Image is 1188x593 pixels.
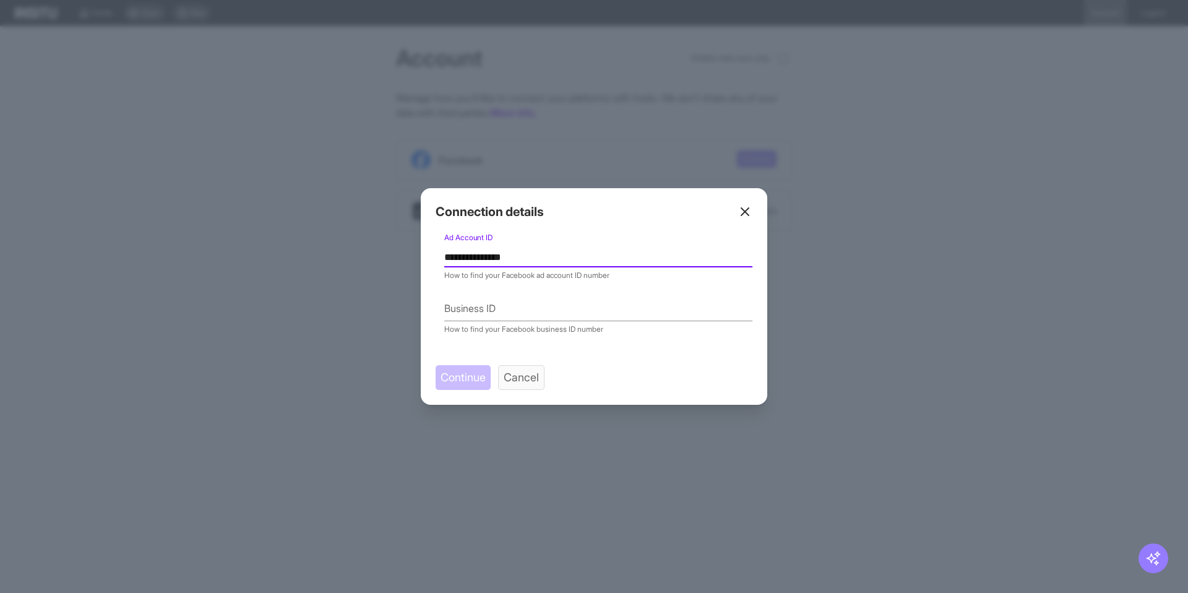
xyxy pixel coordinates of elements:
[436,365,491,390] span: You cannot perform this action
[441,369,486,386] span: Continue
[444,271,609,280] a: How to find your Facebook ad account ID number
[498,365,544,390] button: Cancel
[504,369,539,386] span: Cancel
[436,365,491,390] button: Continue
[444,232,493,243] label: Ad Account ID
[444,324,603,334] a: How to find your Facebook business ID number
[436,203,544,220] h2: Connection details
